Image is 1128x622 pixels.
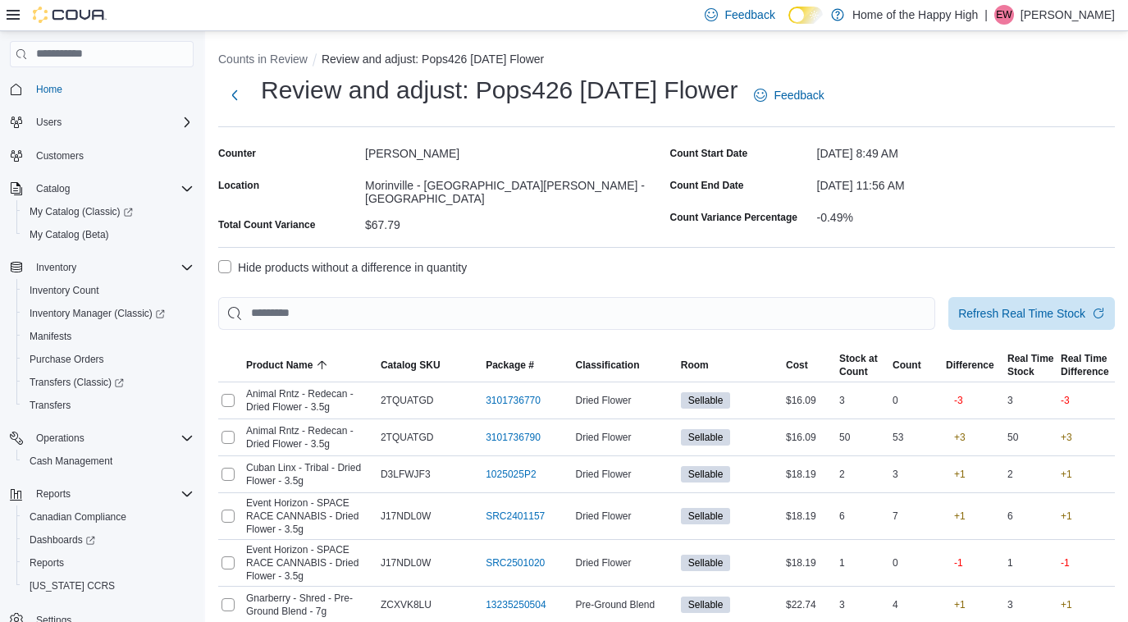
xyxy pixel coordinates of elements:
a: Inventory Count [23,281,106,300]
label: Counter [218,147,256,160]
div: 2 [1004,464,1057,484]
div: Real Time [1061,352,1109,365]
span: Animal Rntz - Redecan - Dried Flower - 3.5g [246,424,374,450]
button: Catalog [30,179,76,199]
a: 3101736790 [486,431,541,444]
span: Manifests [30,330,71,343]
span: Sellable [688,597,724,612]
div: 2 [836,464,889,484]
div: 3 [836,595,889,615]
button: Cost [783,355,836,375]
a: My Catalog (Classic) [16,200,200,223]
div: [PERSON_NAME] [365,140,663,160]
div: 7 [889,506,943,526]
button: Package # [482,355,572,375]
p: -3 [1061,394,1070,407]
span: Real Time Difference [1061,352,1109,378]
div: Pre-Ground Blend [572,595,677,615]
img: Cova [33,7,107,23]
input: This is a search bar. After typing your query, hit enter to filter the results lower in the page. [218,297,935,330]
button: Cash Management [16,450,200,473]
div: $16.09 [783,391,836,410]
p: -1 [1061,556,1070,569]
span: Dashboards [30,533,95,547]
span: Canadian Compliance [30,510,126,524]
span: Sellable [688,509,724,524]
span: Sellable [681,466,731,483]
button: Reports [3,483,200,505]
div: Morinville - [GEOGRAPHIC_DATA][PERSON_NAME] - [GEOGRAPHIC_DATA] [365,172,663,205]
span: Operations [36,432,84,445]
a: Transfers (Classic) [16,371,200,394]
span: Reports [30,556,64,569]
span: Transfers (Classic) [30,376,124,389]
p: -3 [954,394,963,407]
div: 3 [836,391,889,410]
div: $18.19 [783,506,836,526]
button: My Catalog (Beta) [16,223,200,246]
p: +1 [1061,510,1072,523]
span: Sellable [688,393,724,408]
div: Difference [946,359,994,372]
a: Dashboards [16,528,200,551]
span: Manifests [23,327,194,346]
span: D3LFWJF3 [381,468,431,481]
a: Dashboards [23,530,102,550]
button: Manifests [16,325,200,348]
a: Purchase Orders [23,350,111,369]
button: Inventory [30,258,83,277]
div: 3 [1004,595,1057,615]
div: Stock at [839,352,878,365]
span: Inventory [36,261,76,274]
a: Canadian Compliance [23,507,133,527]
div: Stock [1007,365,1053,378]
span: Feedback [774,87,824,103]
span: Cash Management [23,451,194,471]
span: 2TQUATGD [381,394,433,407]
span: Event Horizon - SPACE RACE CANNABIS - Dried Flower - 3.5g [246,543,374,583]
button: Home [3,77,200,101]
span: Purchase Orders [30,353,104,366]
div: $18.19 [783,464,836,484]
button: Reports [16,551,200,574]
button: Refresh Real Time Stock [948,297,1115,330]
span: J17NDL0W [381,556,431,569]
div: $22.74 [783,595,836,615]
div: Dried Flower [572,553,677,573]
span: Cost [786,359,808,372]
a: Feedback [747,79,830,112]
a: Transfers [23,396,77,415]
label: Count Start Date [670,147,748,160]
span: Dashboards [23,530,194,550]
span: Real Time Stock [1007,352,1053,378]
span: Purchase Orders [23,350,194,369]
span: Transfers [30,399,71,412]
p: +3 [954,431,966,444]
button: Counts in Review [218,53,308,66]
span: J17NDL0W [381,510,431,523]
span: Inventory Count [23,281,194,300]
span: Cuban Linx - Tribal - Dried Flower - 3.5g [246,461,374,487]
label: Count End Date [670,179,744,192]
div: Erynn Watson [994,5,1014,25]
span: Sellable [681,555,731,571]
span: Catalog SKU [381,359,441,372]
a: 13235250504 [486,598,546,611]
a: Cash Management [23,451,119,471]
span: My Catalog (Beta) [23,225,194,245]
button: Operations [3,427,200,450]
span: Users [36,116,62,129]
a: My Catalog (Classic) [23,202,139,222]
span: Operations [30,428,194,448]
span: Inventory Count [30,284,99,297]
p: [PERSON_NAME] [1021,5,1115,25]
a: 1025025P2 [486,468,536,481]
span: Stock at Count [839,352,878,378]
button: Users [30,112,68,132]
button: Review and adjust: Pops426 [DATE] Flower [322,53,544,66]
span: Count [893,359,921,372]
a: Inventory Manager (Classic) [16,302,200,325]
button: Catalog SKU [377,355,482,375]
div: -0.49% [817,204,1115,224]
span: EW [996,5,1012,25]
